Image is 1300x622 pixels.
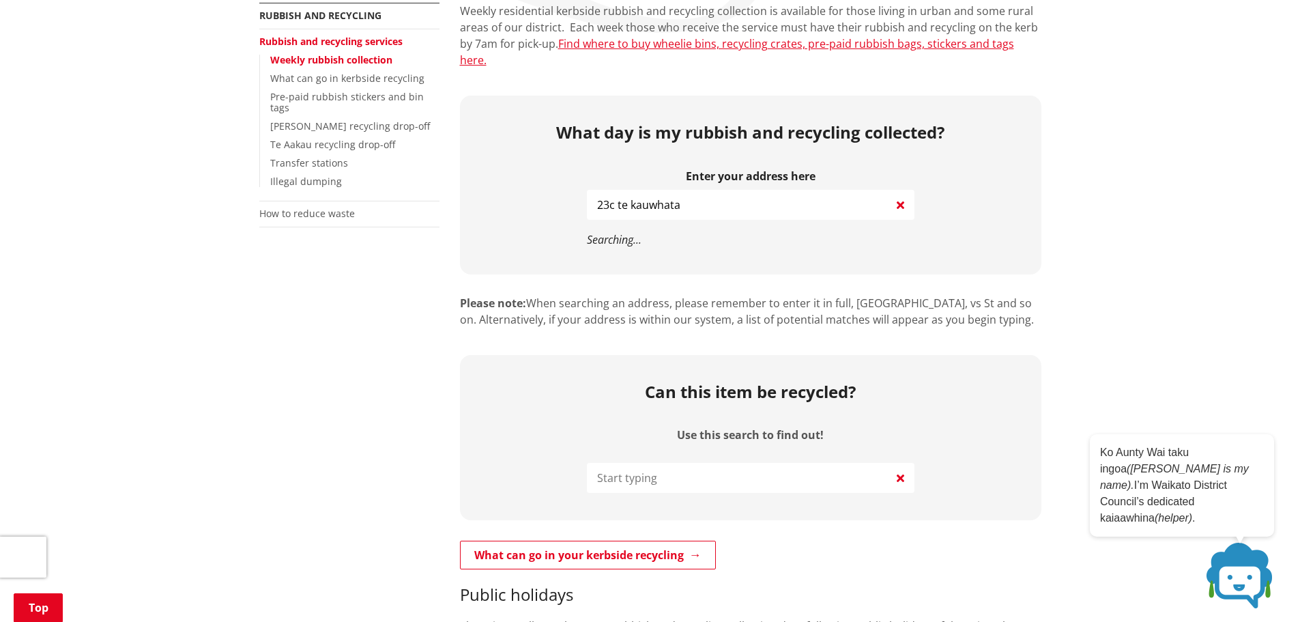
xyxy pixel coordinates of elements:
[460,585,1041,605] h3: Public holidays
[1100,444,1264,526] p: Ko Aunty Wai taku ingoa I’m Waikato District Council’s dedicated kaiaawhina .
[270,156,348,169] a: Transfer stations
[587,463,914,493] input: Start typing
[645,382,856,402] h2: Can this item be recycled?
[1155,512,1192,524] em: (helper)
[259,207,355,220] a: How to reduce waste
[270,119,430,132] a: [PERSON_NAME] recycling drop-off
[270,175,342,188] a: Illegal dumping
[270,90,424,115] a: Pre-paid rubbish stickers and bin tags
[259,9,381,22] a: Rubbish and recycling
[587,170,914,183] label: Enter your address here
[587,190,914,220] input: e.g. Duke Street NGARUAWAHIA
[470,123,1031,143] h2: What day is my rubbish and recycling collected?
[259,35,403,48] a: Rubbish and recycling services
[1100,463,1249,491] em: ([PERSON_NAME] is my name).
[460,295,1041,328] p: When searching an address, please remember to enter it in full, [GEOGRAPHIC_DATA], vs St and so o...
[460,541,716,569] a: What can go in your kerbside recycling
[460,296,526,311] strong: Please note:
[270,53,392,66] a: Weekly rubbish collection
[460,36,1014,68] a: Find where to buy wheelie bins, recycling crates, pre-paid rubbish bags, stickers and tags here.
[14,593,63,622] a: Top
[460,3,1041,68] p: Weekly residential kerbside rubbish and recycling collection is available for those living in urb...
[587,232,641,247] i: Searching...
[270,138,395,151] a: Te Aakau recycling drop-off
[677,429,824,442] label: Use this search to find out!
[270,72,424,85] a: What can go in kerbside recycling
